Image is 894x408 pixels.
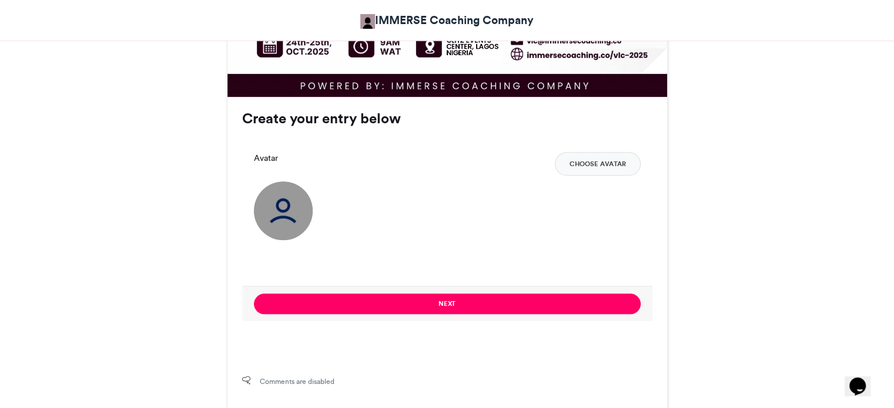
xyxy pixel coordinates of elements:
iframe: chat widget [845,361,882,396]
button: Next [254,294,641,314]
button: Choose Avatar [555,152,641,176]
span: Comments are disabled [260,376,334,387]
img: IMMERSE Coaching Company [360,14,375,29]
h3: Create your entry below [242,112,652,126]
img: user_circle.png [254,181,313,240]
a: IMMERSE Coaching Company [360,12,534,29]
label: Avatar [254,152,278,164]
